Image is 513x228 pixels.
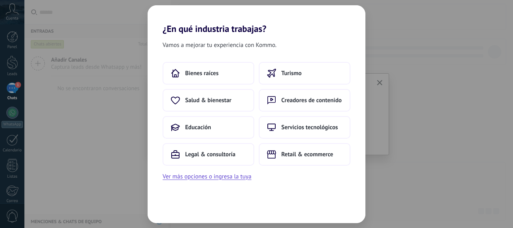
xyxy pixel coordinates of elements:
button: Salud & bienestar [163,89,254,112]
span: Bienes raíces [185,69,219,77]
button: Creadores de contenido [259,89,350,112]
span: Salud & bienestar [185,97,231,104]
span: Educación [185,124,211,131]
span: Turismo [281,69,302,77]
button: Retail & ecommerce [259,143,350,166]
span: Creadores de contenido [281,97,342,104]
button: Bienes raíces [163,62,254,85]
button: Turismo [259,62,350,85]
span: Retail & ecommerce [281,151,333,158]
span: Legal & consultoría [185,151,235,158]
button: Servicios tecnológicos [259,116,350,139]
button: Educación [163,116,254,139]
span: Vamos a mejorar tu experiencia con Kommo. [163,40,276,50]
button: Legal & consultoría [163,143,254,166]
h2: ¿En qué industria trabajas? [148,5,365,34]
button: Ver más opciones o ingresa la tuya [163,172,251,181]
span: Servicios tecnológicos [281,124,338,131]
